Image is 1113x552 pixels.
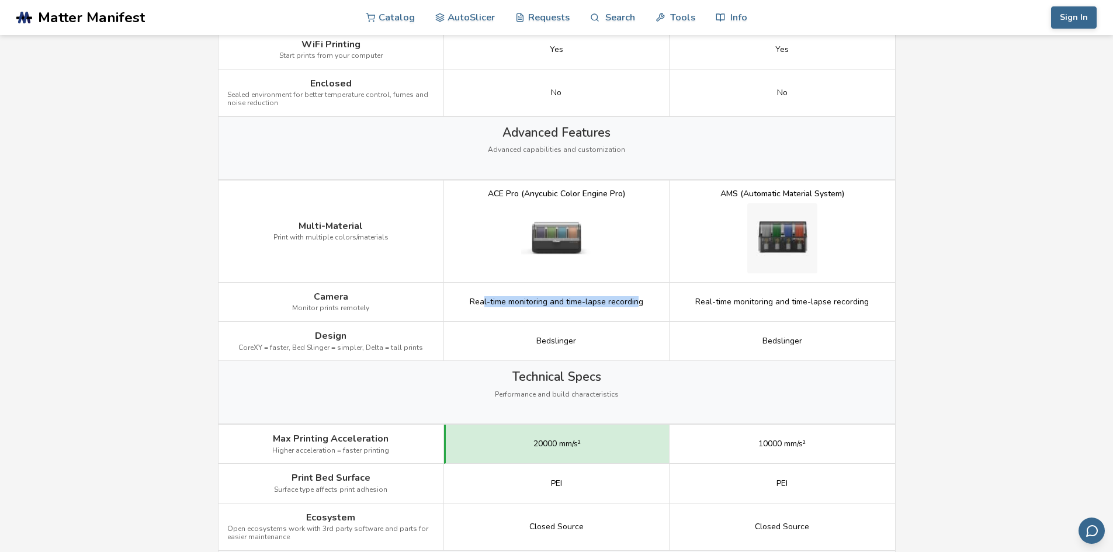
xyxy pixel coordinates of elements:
span: Enclosed [310,78,352,89]
span: Design [315,331,346,341]
span: Advanced capabilities and customization [488,146,625,154]
span: Advanced Features [502,126,611,140]
span: Camera [314,291,348,302]
span: No [551,88,561,98]
span: Technical Specs [512,370,601,384]
span: Start prints from your computer [279,52,383,60]
span: PEI [551,479,562,488]
span: Bedslinger [536,336,576,346]
span: Max Printing Acceleration [273,433,389,444]
span: Yes [775,45,789,54]
span: Matter Manifest [38,9,145,26]
span: Ecosystem [306,512,355,523]
span: Monitor prints remotely [292,304,369,313]
span: Surface type affects print adhesion [274,486,387,494]
span: Yes [550,45,563,54]
span: Higher acceleration = faster printing [272,447,389,455]
span: Closed Source [755,522,809,532]
div: ACE Pro (Anycubic Color Engine Pro) [488,189,625,199]
img: Anycubic Kobra 3 V2 multi-material system [521,203,591,273]
span: Performance and build characteristics [495,391,619,399]
span: CoreXY = faster, Bed Slinger = simpler, Delta = tall prints [238,344,423,352]
span: Open ecosystems work with 3rd party software and parts for easier maintenance [227,525,435,541]
span: Print with multiple colors/materials [273,234,389,242]
img: Bambu Lab A1 multi-material system [747,203,817,273]
span: Real-time monitoring and time-lapse recording [470,297,643,307]
span: Real-time monitoring and time-lapse recording [695,297,869,307]
span: Closed Source [529,522,584,532]
button: Sign In [1051,6,1097,29]
span: Bedslinger [762,336,802,346]
span: Print Bed Surface [292,473,370,483]
span: Sealed environment for better temperature control, fumes and noise reduction [227,91,435,107]
span: WiFi Printing [301,39,360,50]
button: Send feedback via email [1079,518,1105,544]
span: 20000 mm/s² [533,439,581,449]
span: PEI [776,479,788,488]
span: No [777,88,788,98]
span: 10000 mm/s² [758,439,806,449]
div: AMS (Automatic Material System) [720,189,844,199]
span: Multi-Material [299,221,363,231]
